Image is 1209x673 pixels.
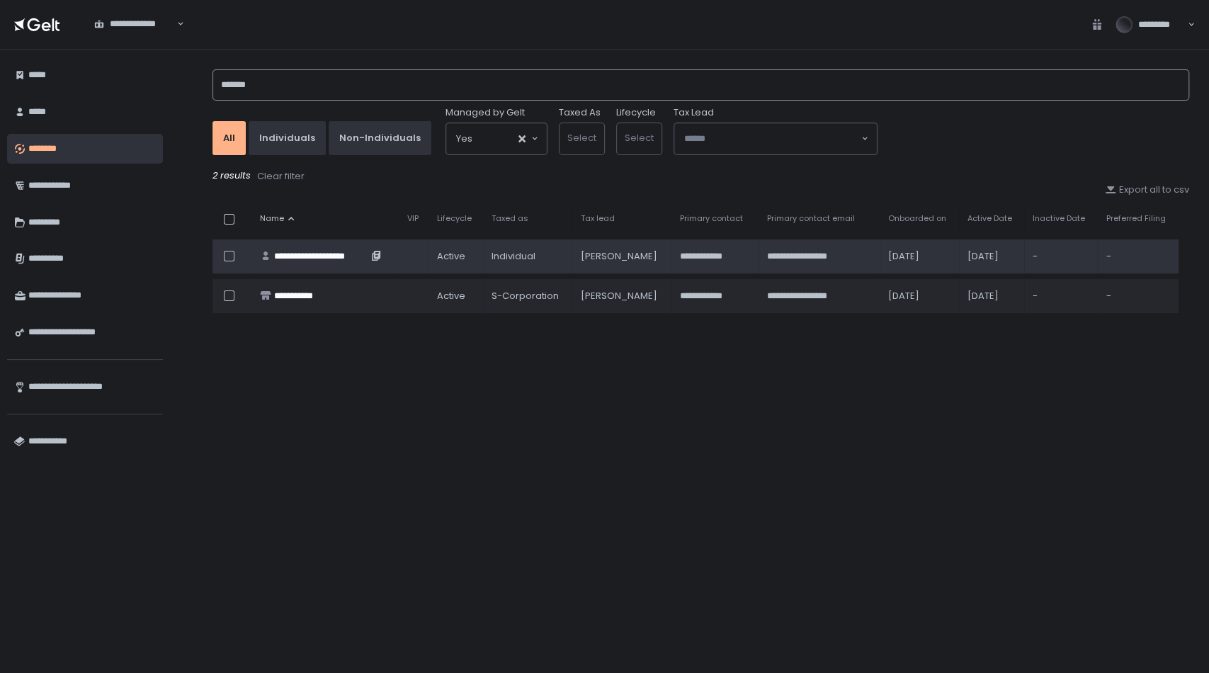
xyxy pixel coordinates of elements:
[518,135,526,142] button: Clear Selected
[472,132,517,146] input: Search for option
[1106,250,1170,263] div: -
[249,121,326,155] button: Individuals
[329,121,431,155] button: Non-Individuals
[456,132,472,146] span: Yes
[85,10,184,39] div: Search for option
[1106,290,1170,302] div: -
[260,213,284,224] span: Name
[967,213,1012,224] span: Active Date
[492,250,564,263] div: Individual
[559,106,601,119] label: Taxed As
[1033,290,1089,302] div: -
[492,290,564,302] div: S-Corporation
[888,290,950,302] div: [DATE]
[437,290,465,302] span: active
[94,30,176,45] input: Search for option
[259,132,315,145] div: Individuals
[684,132,860,146] input: Search for option
[492,213,528,224] span: Taxed as
[888,213,946,224] span: Onboarded on
[616,106,656,119] label: Lifecycle
[257,170,305,183] div: Clear filter
[767,213,855,224] span: Primary contact email
[445,106,525,119] span: Managed by Gelt
[437,250,465,263] span: active
[437,213,472,224] span: Lifecycle
[339,132,421,145] div: Non-Individuals
[581,290,663,302] div: [PERSON_NAME]
[212,121,246,155] button: All
[967,250,1016,263] div: [DATE]
[567,131,596,145] span: Select
[625,131,654,145] span: Select
[680,213,743,224] span: Primary contact
[223,132,235,145] div: All
[1106,213,1166,224] span: Preferred Filing
[581,213,615,224] span: Tax lead
[1033,213,1085,224] span: Inactive Date
[1105,183,1189,196] button: Export all to csv
[581,250,663,263] div: [PERSON_NAME]
[212,169,1189,183] div: 2 results
[446,123,547,154] div: Search for option
[888,250,950,263] div: [DATE]
[407,213,419,224] span: VIP
[967,290,1016,302] div: [DATE]
[674,106,714,119] span: Tax Lead
[1033,250,1089,263] div: -
[256,169,305,183] button: Clear filter
[674,123,877,154] div: Search for option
